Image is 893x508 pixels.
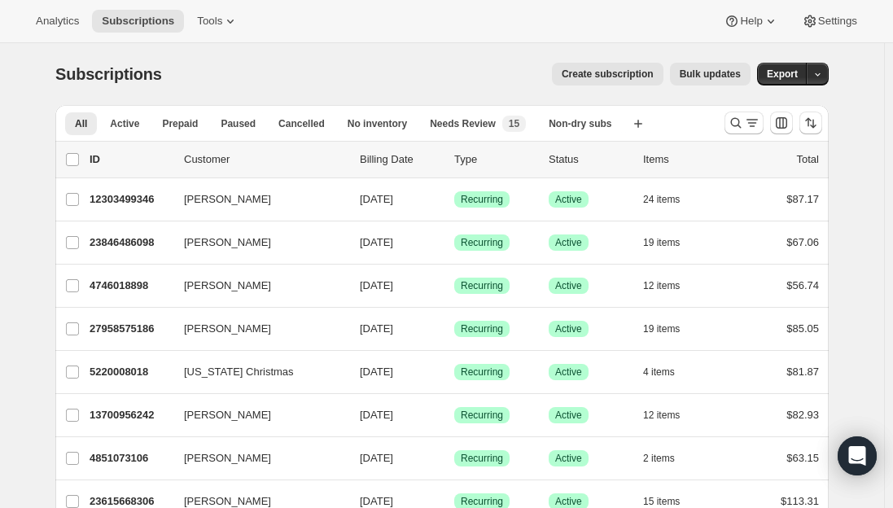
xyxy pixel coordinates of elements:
[174,316,337,342] button: [PERSON_NAME]
[509,117,519,130] span: 15
[110,117,139,130] span: Active
[90,188,819,211] div: 12303499346[PERSON_NAME][DATE]SuccessRecurringSuccessActive24 items$87.17
[786,409,819,421] span: $82.93
[184,407,271,423] span: [PERSON_NAME]
[26,10,89,33] button: Analytics
[770,112,793,134] button: Customize table column order and visibility
[643,188,698,211] button: 24 items
[174,445,337,471] button: [PERSON_NAME]
[555,495,582,508] span: Active
[90,151,171,168] p: ID
[555,193,582,206] span: Active
[174,402,337,428] button: [PERSON_NAME]
[92,10,184,33] button: Subscriptions
[549,151,630,168] p: Status
[461,279,503,292] span: Recurring
[360,193,393,205] span: [DATE]
[643,366,675,379] span: 4 items
[278,117,325,130] span: Cancelled
[90,191,171,208] p: 12303499346
[90,321,171,337] p: 27958575186
[555,322,582,335] span: Active
[724,112,764,134] button: Search and filter results
[461,495,503,508] span: Recurring
[670,63,751,85] button: Bulk updates
[184,191,271,208] span: [PERSON_NAME]
[360,279,393,291] span: [DATE]
[90,361,819,383] div: 5220008018[US_STATE] Christmas[DATE]SuccessRecurringSuccessActive4 items$81.87
[360,366,393,378] span: [DATE]
[360,236,393,248] span: [DATE]
[643,193,680,206] span: 24 items
[555,366,582,379] span: Active
[184,278,271,294] span: [PERSON_NAME]
[90,450,171,466] p: 4851073106
[461,193,503,206] span: Recurring
[36,15,79,28] span: Analytics
[90,274,819,297] div: 4746018898[PERSON_NAME][DATE]SuccessRecurringSuccessActive12 items$56.74
[221,117,256,130] span: Paused
[90,364,171,380] p: 5220008018
[454,151,536,168] div: Type
[184,450,271,466] span: [PERSON_NAME]
[552,63,663,85] button: Create subscription
[555,409,582,422] span: Active
[818,15,857,28] span: Settings
[102,15,174,28] span: Subscriptions
[174,230,337,256] button: [PERSON_NAME]
[786,279,819,291] span: $56.74
[643,236,680,249] span: 19 items
[797,151,819,168] p: Total
[90,231,819,254] div: 23846486098[PERSON_NAME][DATE]SuccessRecurringSuccessActive19 items$67.06
[197,15,222,28] span: Tools
[555,236,582,249] span: Active
[781,495,819,507] span: $113.31
[184,151,347,168] p: Customer
[184,364,294,380] span: [US_STATE] Christmas
[90,447,819,470] div: 4851073106[PERSON_NAME][DATE]SuccessRecurringSuccessActive2 items$63.15
[360,495,393,507] span: [DATE]
[786,366,819,378] span: $81.87
[643,452,675,465] span: 2 items
[643,404,698,427] button: 12 items
[757,63,808,85] button: Export
[555,452,582,465] span: Active
[786,322,819,335] span: $85.05
[90,151,819,168] div: IDCustomerBilling DateTypeStatusItemsTotal
[461,409,503,422] span: Recurring
[643,274,698,297] button: 12 items
[90,404,819,427] div: 13700956242[PERSON_NAME][DATE]SuccessRecurringSuccessActive12 items$82.93
[643,279,680,292] span: 12 items
[740,15,762,28] span: Help
[643,317,698,340] button: 19 items
[174,273,337,299] button: [PERSON_NAME]
[90,407,171,423] p: 13700956242
[680,68,741,81] span: Bulk updates
[643,409,680,422] span: 12 items
[360,322,393,335] span: [DATE]
[162,117,198,130] span: Prepaid
[360,452,393,464] span: [DATE]
[461,452,503,465] span: Recurring
[549,117,611,130] span: Non-dry subs
[786,452,819,464] span: $63.15
[799,112,822,134] button: Sort the results
[90,234,171,251] p: 23846486098
[461,322,503,335] span: Recurring
[184,234,271,251] span: [PERSON_NAME]
[461,366,503,379] span: Recurring
[562,68,654,81] span: Create subscription
[90,278,171,294] p: 4746018898
[767,68,798,81] span: Export
[643,151,724,168] div: Items
[786,236,819,248] span: $67.06
[187,10,248,33] button: Tools
[174,186,337,212] button: [PERSON_NAME]
[643,322,680,335] span: 19 items
[643,361,693,383] button: 4 items
[430,117,496,130] span: Needs Review
[838,436,877,475] div: Open Intercom Messenger
[55,65,162,83] span: Subscriptions
[643,231,698,254] button: 19 items
[555,279,582,292] span: Active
